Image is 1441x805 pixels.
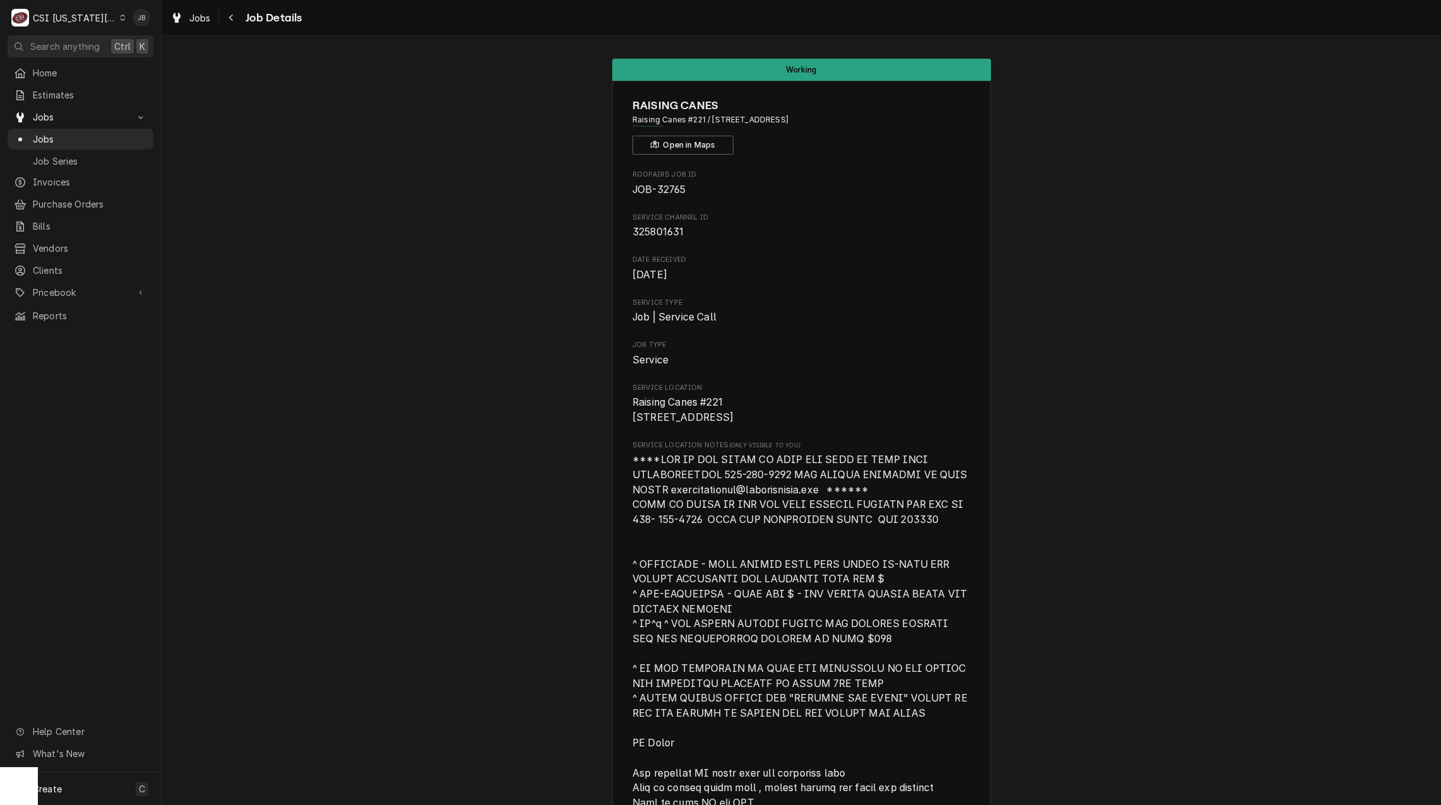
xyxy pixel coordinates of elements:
span: JOB-32765 [632,184,685,196]
span: Name [632,97,970,114]
a: Jobs [8,129,153,150]
span: 325801631 [632,226,684,238]
div: Roopairs Job ID [632,170,970,197]
span: Home [33,66,147,79]
a: Bills [8,216,153,237]
span: Date Received [632,255,970,265]
span: Pricebook [33,286,128,299]
span: Working [786,66,816,74]
span: Roopairs Job ID [632,182,970,197]
div: CSI [US_STATE][GEOGRAPHIC_DATA] [33,11,116,25]
span: Jobs [33,132,147,146]
div: CSI Kansas City's Avatar [11,9,29,26]
span: Service Channel ID [632,225,970,240]
a: Purchase Orders [8,194,153,214]
div: Service Type [632,298,970,325]
div: Job Type [632,340,970,367]
button: Search anythingCtrlK [8,35,153,57]
span: Service Location [632,395,970,425]
a: Job Series [8,151,153,172]
span: Job Details [242,9,302,26]
span: Job Type [632,353,970,368]
button: Navigate back [222,8,242,28]
a: Go to Jobs [8,107,153,127]
div: Service Channel ID [632,213,970,240]
button: Open in Maps [632,136,733,155]
span: Estimates [33,88,147,102]
span: Job | Service Call [632,311,716,323]
a: Go to Help Center [8,721,153,742]
span: Search anything [30,40,100,53]
a: Jobs [165,8,216,28]
a: Go to Pricebook [8,282,153,303]
div: Status [612,59,991,81]
a: Estimates [8,85,153,105]
span: Date Received [632,267,970,283]
span: Jobs [189,11,211,25]
span: Service Channel ID [632,213,970,223]
span: Service Type [632,310,970,325]
span: Address [632,114,970,126]
span: Bills [33,220,147,233]
span: Raising Canes #221 [STREET_ADDRESS] [632,396,734,423]
span: Job Series [33,155,147,168]
span: Service Location Notes [632,440,970,450]
div: Service Location [632,383,970,425]
span: [DATE] [632,269,667,281]
span: Ctrl [114,40,131,53]
span: Help Center [33,725,146,738]
span: Purchase Orders [33,197,147,211]
div: Joshua Bennett's Avatar [133,9,150,26]
span: Jobs [33,110,128,124]
a: Invoices [8,172,153,192]
span: K [139,40,145,53]
div: Date Received [632,255,970,282]
span: Service [632,354,668,366]
span: Create [33,784,62,794]
span: Invoices [33,175,147,189]
a: Clients [8,260,153,281]
a: Home [8,62,153,83]
span: Job Type [632,340,970,350]
div: C [11,9,29,26]
a: Reports [8,305,153,326]
a: Go to What's New [8,743,153,764]
span: Service Location [632,383,970,393]
span: Vendors [33,242,147,255]
span: Service Type [632,298,970,308]
span: C [139,782,145,796]
span: (Only Visible to You) [729,442,800,449]
span: Clients [33,264,147,277]
span: Reports [33,309,147,322]
div: Client Information [632,97,970,155]
div: JB [133,9,150,26]
span: What's New [33,747,146,760]
a: Vendors [8,238,153,259]
span: Roopairs Job ID [632,170,970,180]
